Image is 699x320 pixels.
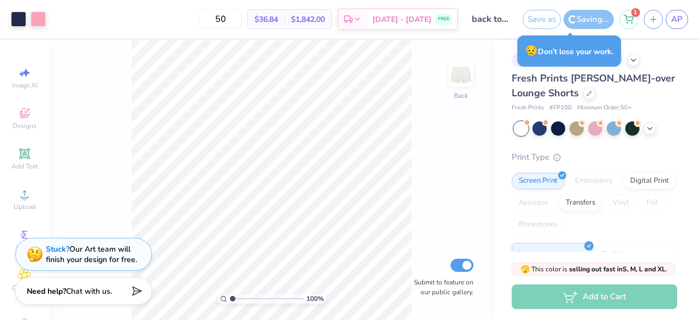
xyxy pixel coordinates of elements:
[517,248,546,259] span: Standard
[525,44,538,58] span: 😥
[520,264,530,275] span: 🫣
[408,277,473,297] label: Submit to feature on our public gallery.
[11,162,38,171] span: Add Text
[520,264,667,274] span: This color is .
[14,202,35,211] span: Upload
[306,294,324,304] span: 100 %
[602,248,625,259] span: Puff Ink
[454,91,468,101] div: Back
[623,173,676,189] div: Digital Print
[512,72,675,100] span: Fresh Prints [PERSON_NAME]-over Lounge Shorts
[569,265,666,274] strong: selling out fast in S, M, L and XL
[46,244,69,254] strong: Stuck?
[568,173,620,189] div: Embroidery
[254,14,278,25] span: $36.84
[631,8,640,17] span: 1
[291,14,325,25] span: $1,842.00
[512,103,544,113] span: Fresh Prints
[559,195,602,211] div: Transfers
[671,13,683,26] span: AP
[12,81,38,90] span: Image AI
[517,36,621,67] div: Don’t lose your work.
[512,195,555,211] div: Applique
[199,9,242,29] input: – –
[450,63,472,85] img: Back
[13,121,37,130] span: Designs
[464,8,517,30] input: Untitled Design
[549,103,572,113] span: # FP100
[512,53,555,67] div: # 509480A
[27,286,66,296] strong: Need help?
[512,151,677,164] div: Print Type
[666,10,688,29] a: AP
[46,244,137,265] div: Our Art team will finish your design for free.
[512,173,565,189] div: Screen Print
[438,15,449,23] span: FREE
[512,217,565,233] div: Rhinestones
[606,195,636,211] div: Vinyl
[66,286,112,296] span: Chat with us.
[5,283,44,301] span: Clipart & logos
[577,103,632,113] span: Minimum Order: 50 +
[372,14,431,25] span: [DATE] - [DATE]
[639,195,665,211] div: Foil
